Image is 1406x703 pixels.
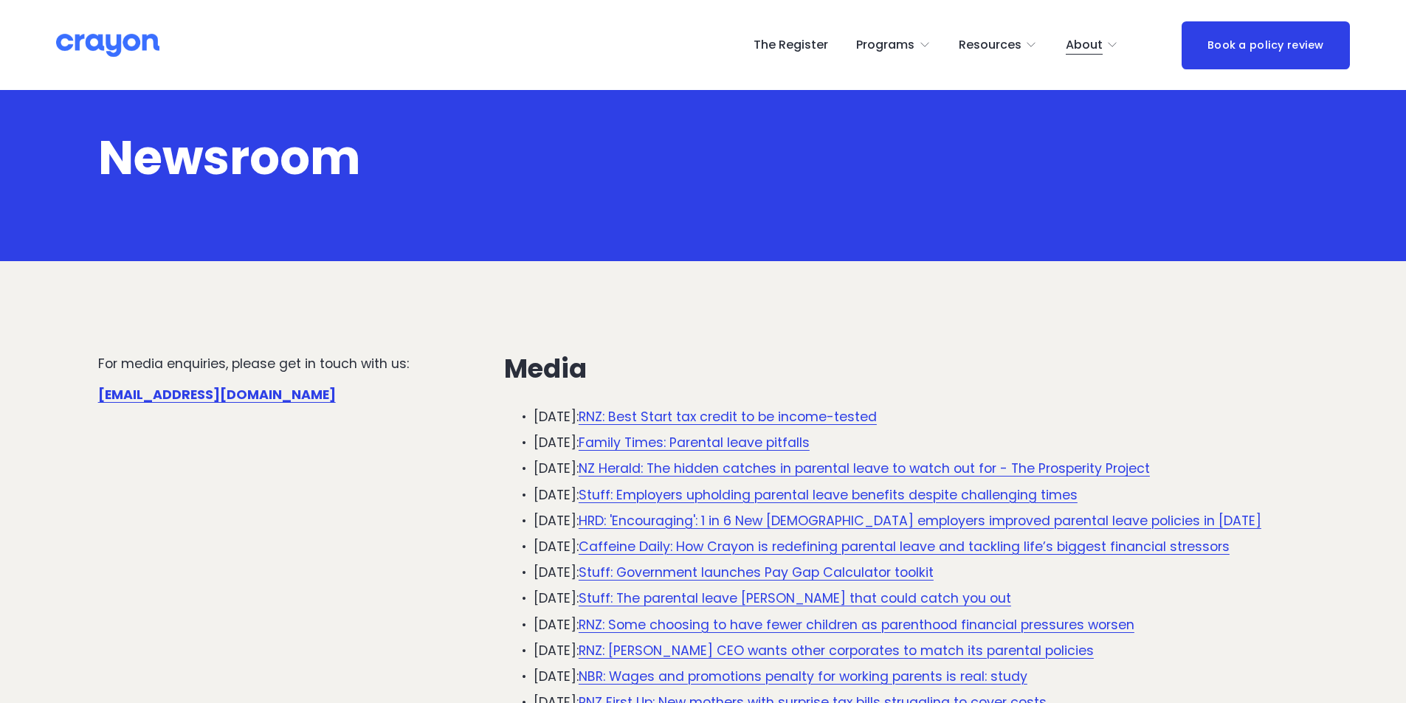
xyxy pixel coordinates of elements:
a: Caffeine Daily: How Crayon is redefining parental leave and tackling life’s biggest financial str... [579,538,1230,555]
h1: Newsroom [98,133,750,183]
p: For media enquiries, please get in touch with us: [98,354,445,373]
a: folder dropdown [1066,33,1119,57]
p: [DATE]: [534,459,1309,478]
a: [EMAIL_ADDRESS][DOMAIN_NAME] [98,386,336,404]
h3: Media [504,354,1309,384]
a: Stuff: Employers upholding parental leave benefits despite challenging times [579,486,1078,504]
a: Stuff: Government launches Pay Gap Calculator toolkit [579,564,934,581]
a: NZ Herald: The hidden catches in parental leave to watch out for - The Prosperity Project [579,460,1150,477]
p: [DATE]: [534,615,1309,634]
a: Book a policy review [1182,21,1350,69]
span: Resources [959,35,1021,56]
a: The Register [754,33,828,57]
a: Stuff: The parental leave [PERSON_NAME] that could catch you out [579,589,1011,607]
a: NBR: Wages and promotions penalty for working parents is real: study [579,668,1027,685]
p: [DATE]: [534,589,1309,608]
a: RNZ: Some choosing to have fewer children as parenthood financial pressures worsen [579,616,1134,634]
p: [DATE]: [534,433,1309,452]
p: [DATE]: [534,485,1309,505]
a: RNZ: [PERSON_NAME] CEO wants other corporates to match its parental policies [579,642,1094,659]
span: About [1066,35,1103,56]
p: [DATE]: [534,511,1309,530]
p: [DATE]: [534,563,1309,582]
p: [DATE]: [534,537,1309,556]
a: folder dropdown [856,33,931,57]
p: [DATE]: [534,667,1309,686]
a: Family Times: Parental leave pitfalls [579,434,810,451]
a: RNZ: Best Start tax credit to be income-tested [579,408,877,426]
span: Programs [856,35,914,56]
a: folder dropdown [959,33,1038,57]
p: [DATE]: [534,407,1309,426]
p: [DATE]: [534,641,1309,660]
a: HRD: 'Encouraging': 1 in 6 New [DEMOGRAPHIC_DATA] employers improved parental leave policies in [... [579,512,1261,530]
img: Crayon [56,32,159,58]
